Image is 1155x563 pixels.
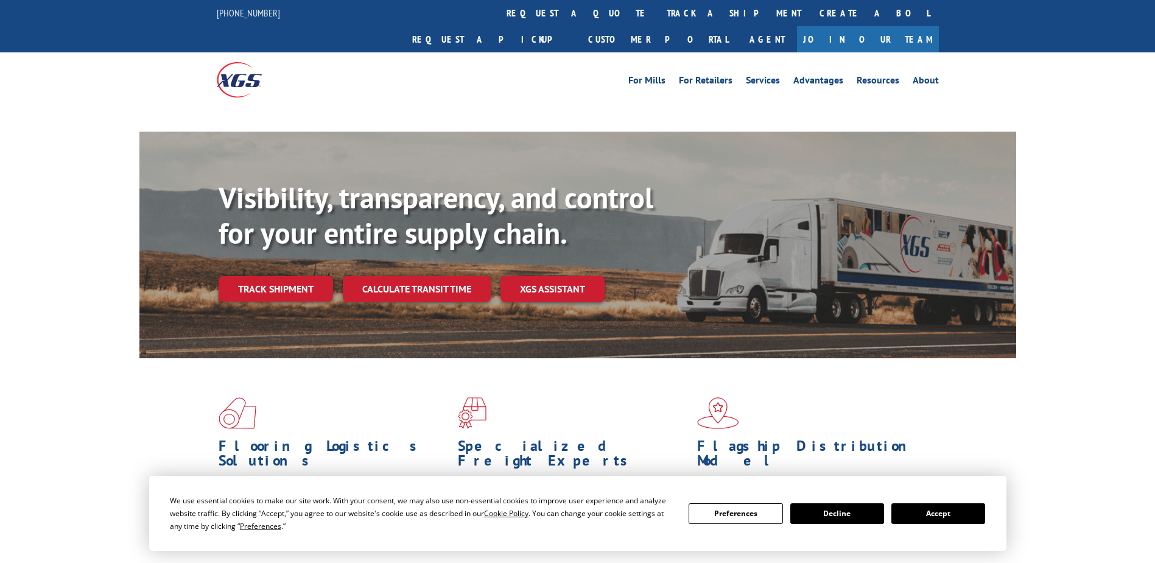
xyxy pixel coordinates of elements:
[219,439,449,474] h1: Flooring Logistics Solutions
[484,508,528,519] span: Cookie Policy
[219,397,256,429] img: xgs-icon-total-supply-chain-intelligence-red
[913,76,939,89] a: About
[458,397,486,429] img: xgs-icon-focused-on-flooring-red
[697,439,927,474] h1: Flagship Distribution Model
[458,474,688,528] p: From 123 overlength loads to delicate cargo, our experienced staff knows the best way to move you...
[737,26,797,52] a: Agent
[343,276,491,302] a: Calculate transit time
[679,76,732,89] a: For Retailers
[240,521,281,531] span: Preferences
[697,397,739,429] img: xgs-icon-flagship-distribution-model-red
[217,7,280,19] a: [PHONE_NUMBER]
[689,503,782,524] button: Preferences
[458,439,688,474] h1: Specialized Freight Experts
[170,494,674,533] div: We use essential cookies to make our site work. With your consent, we may also use non-essential ...
[500,276,605,302] a: XGS ASSISTANT
[790,503,884,524] button: Decline
[219,474,448,517] span: As an industry carrier of choice, XGS has brought innovation and dedication to flooring logistics...
[628,76,665,89] a: For Mills
[403,26,579,52] a: Request a pickup
[797,26,939,52] a: Join Our Team
[219,276,333,302] a: Track shipment
[857,76,899,89] a: Resources
[891,503,985,524] button: Accept
[697,474,921,503] span: Our agile distribution network gives you nationwide inventory management on demand.
[579,26,737,52] a: Customer Portal
[219,179,653,252] b: Visibility, transparency, and control for your entire supply chain.
[793,76,843,89] a: Advantages
[746,76,780,89] a: Services
[149,476,1006,551] div: Cookie Consent Prompt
